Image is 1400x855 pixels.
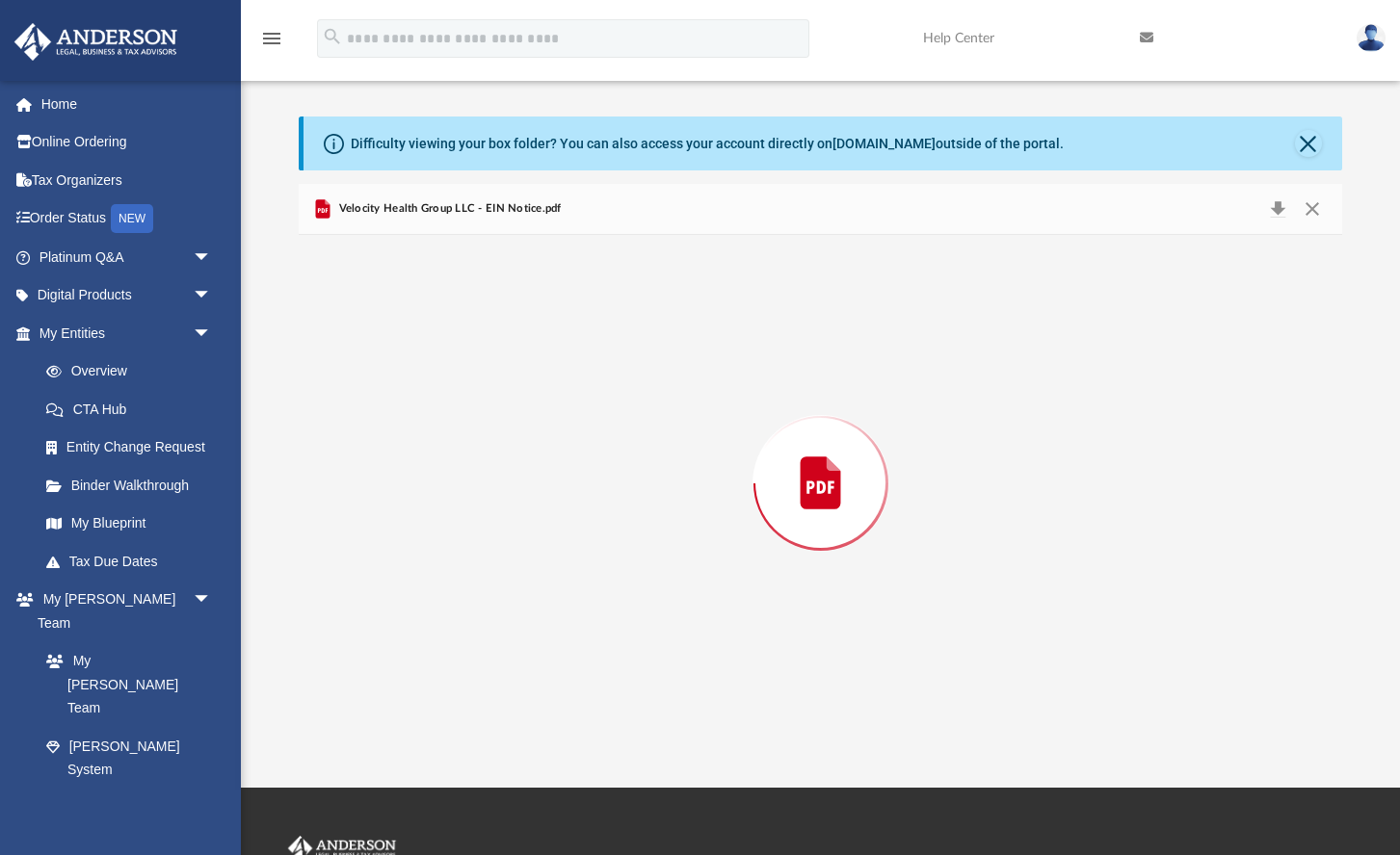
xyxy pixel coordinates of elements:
[322,26,343,47] i: search
[27,505,231,543] a: My Blueprint
[27,428,241,467] a: Entity Change Request
[13,276,241,315] a: Digital Productsarrow_drop_down
[351,134,1064,154] div: Difficulty viewing your box folder? You can also access your account directly on outside of the p...
[299,184,1342,732] div: Preview
[27,390,241,428] a: CTA Hub
[1357,24,1386,52] img: User Pic
[13,85,241,123] a: Home
[193,238,231,277] span: arrow_drop_down
[13,581,231,642] a: My [PERSON_NAME] Teamarrow_drop_down
[260,27,283,50] i: menu
[193,581,231,620] span: arrow_drop_down
[1294,195,1329,222] button: Close
[13,161,241,199] a: Tax Organizers
[193,314,231,353] span: arrow_drop_down
[111,204,153,233] div: NEW
[1260,195,1295,222] button: Download
[832,136,936,151] a: [DOMAIN_NAME]
[334,200,561,218] span: Velocity Health Group LLC - EIN Notice.pdf
[9,23,183,61] img: Anderson Advisors Platinum Portal
[13,238,241,276] a: Platinum Q&Aarrow_drop_down
[27,542,241,581] a: Tax Due Dates
[27,642,222,728] a: My [PERSON_NAME] Team
[260,37,283,50] a: menu
[27,789,231,827] a: Client Referrals
[13,314,241,352] a: My Entitiesarrow_drop_down
[13,123,241,162] a: Online Ordering
[193,276,231,316] span: arrow_drop_down
[27,466,241,505] a: Binder Walkthrough
[27,352,241,391] a: Overview
[27,727,231,789] a: [PERSON_NAME] System
[13,199,241,239] a: Order StatusNEW
[1295,130,1322,157] button: Close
